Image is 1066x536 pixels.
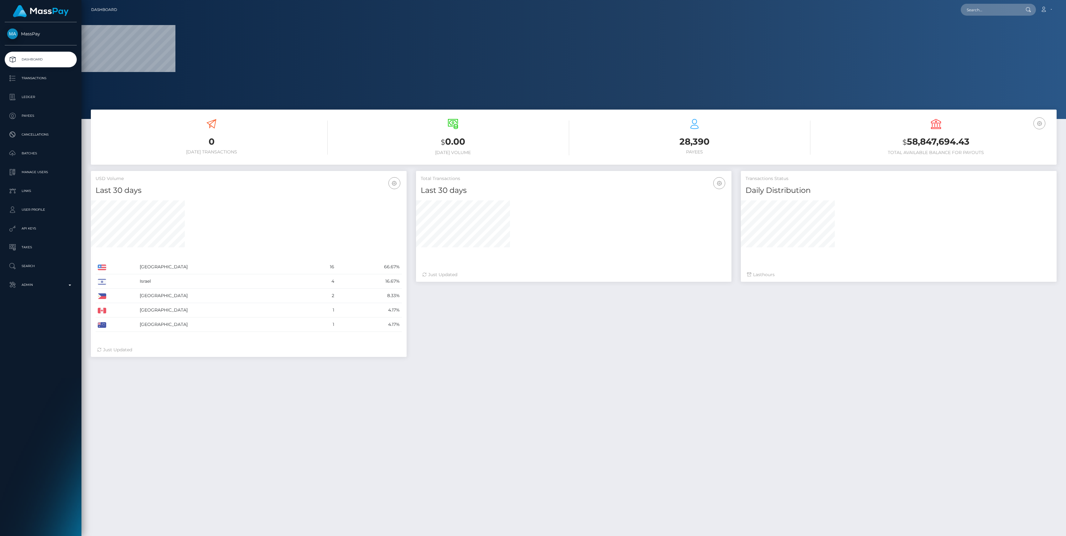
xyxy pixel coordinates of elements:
a: User Profile [5,202,77,218]
td: [GEOGRAPHIC_DATA] [138,317,308,332]
h4: Daily Distribution [746,185,1052,196]
h3: 58,847,694.43 [820,136,1052,148]
h4: Last 30 days [96,185,402,196]
a: API Keys [5,221,77,236]
p: Cancellations [7,130,74,139]
a: Taxes [5,240,77,255]
td: 2 [308,289,336,303]
td: Israel [138,274,308,289]
p: User Profile [7,205,74,214]
a: Dashboard [5,52,77,67]
td: 16.67% [336,274,402,289]
td: 4 [308,274,336,289]
h3: 0.00 [337,136,569,148]
div: Just Updated [422,271,725,278]
a: Links [5,183,77,199]
h6: Payees [579,149,811,155]
a: Admin [5,277,77,293]
input: Search... [961,4,1020,16]
td: 1 [308,317,336,332]
p: Transactions [7,74,74,83]
h5: USD Volume [96,176,402,182]
p: Dashboard [7,55,74,64]
div: Last hours [747,271,1050,278]
img: AU.png [98,322,106,328]
a: Dashboard [91,3,117,16]
td: 66.67% [336,260,402,274]
a: Cancellations [5,127,77,142]
p: Links [7,186,74,196]
h6: [DATE] Transactions [96,149,328,155]
h6: [DATE] Volume [337,150,569,155]
small: $ [902,138,907,147]
td: 1 [308,303,336,317]
td: 4.17% [336,317,402,332]
a: Search [5,258,77,274]
h3: 0 [96,136,328,148]
td: [GEOGRAPHIC_DATA] [138,303,308,317]
h3: 28,390 [579,136,811,148]
img: US.png [98,265,106,270]
small: $ [441,138,445,147]
a: Transactions [5,70,77,86]
a: Manage Users [5,164,77,180]
td: [GEOGRAPHIC_DATA] [138,260,308,274]
p: Payees [7,111,74,121]
td: 16 [308,260,336,274]
td: 4.17% [336,303,402,317]
td: [GEOGRAPHIC_DATA] [138,289,308,303]
a: Payees [5,108,77,124]
p: Search [7,261,74,271]
p: Admin [7,280,74,290]
img: CA.png [98,308,106,313]
img: PH.png [98,293,106,299]
p: Manage Users [7,167,74,177]
div: Just Updated [97,347,400,353]
p: API Keys [7,224,74,233]
h6: Total Available Balance for Payouts [820,150,1052,155]
img: MassPay [7,28,18,39]
span: MassPay [5,31,77,37]
a: Ledger [5,89,77,105]
a: Batches [5,146,77,161]
h5: Transactions Status [746,176,1052,182]
h5: Total Transactions [421,176,727,182]
p: Ledger [7,92,74,102]
td: 8.33% [336,289,402,303]
h4: Last 30 days [421,185,727,196]
p: Taxes [7,243,74,252]
img: IL.png [98,279,106,285]
img: MassPay Logo [13,5,69,17]
p: Batches [7,149,74,158]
